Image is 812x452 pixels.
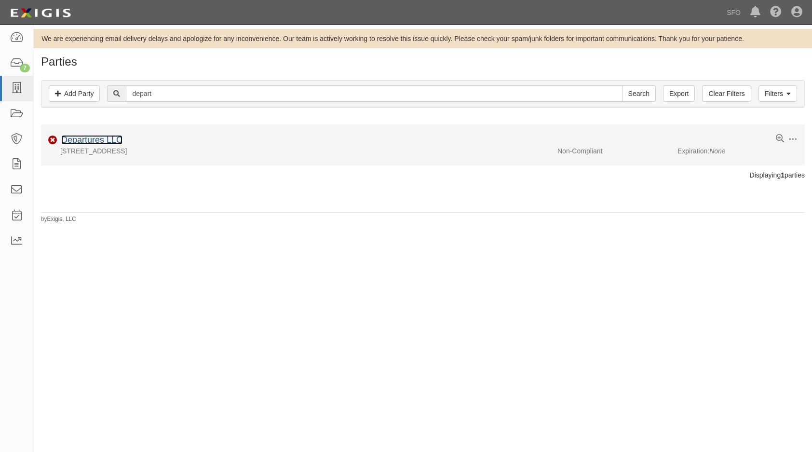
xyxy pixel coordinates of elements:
[41,55,805,68] h1: Parties
[709,147,725,155] i: None
[702,85,751,102] a: Clear Filters
[48,137,57,144] i: Non-Compliant
[622,85,656,102] input: Search
[126,85,622,102] input: Search
[57,134,122,147] div: Departures LLC
[34,34,812,43] div: We are experiencing email delivery delays and apologize for any inconvenience. Our team is active...
[41,146,550,156] div: [STREET_ADDRESS]
[550,146,677,156] div: Non-Compliant
[677,146,805,156] div: Expiration:
[61,135,122,145] a: Departures LLC
[770,7,782,18] i: Help Center - Complianz
[20,64,30,72] div: 7
[49,85,100,102] a: Add Party
[781,171,785,179] b: 1
[663,85,695,102] a: Export
[47,216,76,222] a: Exigis, LLC
[776,134,784,144] a: View results summary
[7,4,74,22] img: logo-5460c22ac91f19d4615b14bd174203de0afe785f0fc80cf4dbbc73dc1793850b.png
[34,170,812,180] div: Displaying parties
[722,3,745,22] a: SFO
[758,85,797,102] a: Filters
[41,215,76,223] small: by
